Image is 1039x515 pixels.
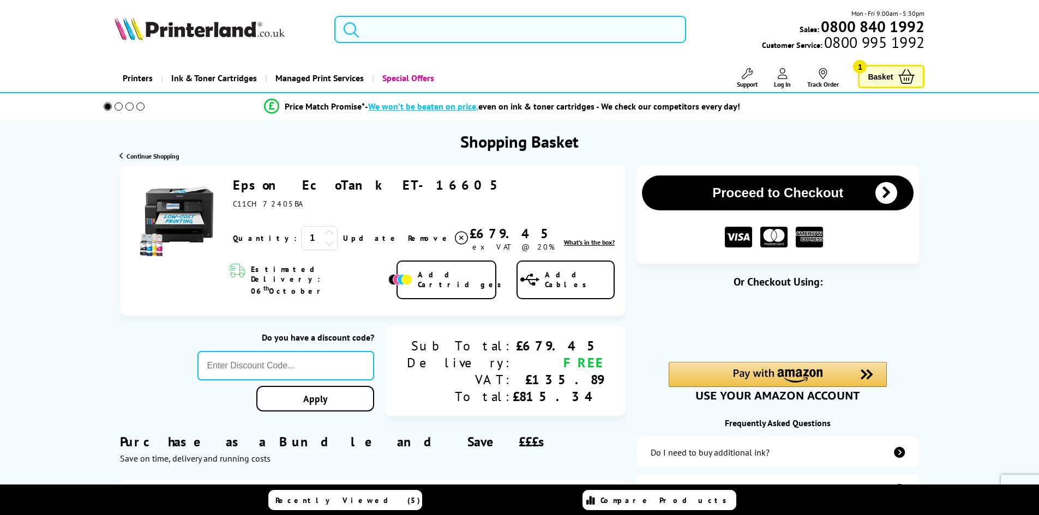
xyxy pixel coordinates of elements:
button: Proceed to Checkout [642,175,914,210]
a: items-arrive [636,474,919,505]
span: Remove [408,233,451,243]
a: Ink & Toner Cartridges [161,64,265,92]
div: £679.45 [513,337,604,354]
span: Continue Shopping [127,152,179,160]
div: £679.45 [470,225,557,242]
div: FREE [513,354,604,371]
div: £815.34 [513,388,604,405]
span: Recently Viewed (5) [275,495,421,505]
a: Apply [256,386,374,411]
a: Compare Products [582,490,736,510]
img: VISA [725,227,752,248]
a: Managed Print Services [265,64,372,92]
span: Ink & Toner Cartridges [171,64,257,92]
span: ex VAT @ 20% [472,242,555,252]
span: 1 [853,60,867,74]
span: We won’t be beaten on price, [368,101,478,112]
div: Or Checkout Using: [636,275,919,289]
span: Customer Service: [762,37,924,50]
a: Log In [774,68,791,88]
img: Epson EcoTank ET-16605 [138,177,220,258]
div: Delivery: [407,354,513,371]
span: Compare Products [600,495,732,505]
h1: Shopping Basket [460,131,579,152]
a: Track Order [807,68,839,88]
a: Special Offers [372,64,442,92]
div: Do you have a discount code? [197,332,375,343]
a: Support [737,68,758,88]
b: 0800 840 1992 [821,16,924,37]
div: Sub Total: [407,337,513,354]
span: Log In [774,80,791,88]
span: Estimated Delivery: 06 October [251,264,386,296]
div: Do I need to buy additional ink? [651,447,770,458]
iframe: PayPal [669,306,887,331]
div: £135.89 [513,371,604,388]
img: MASTER CARD [760,227,788,248]
a: 0800 840 1992 [819,21,924,32]
span: Mon - Fri 9:00am - 5:30pm [851,8,924,19]
li: modal_Promise [89,97,916,116]
div: Total: [407,388,513,405]
a: additional-ink [636,437,919,468]
a: Recently Viewed (5) [268,490,422,510]
input: Enter Discount Code... [197,351,375,380]
a: Printers [115,64,161,92]
a: Basket 1 [858,65,924,88]
a: Epson EcoTank ET-16605 [233,177,507,193]
img: American Express [796,227,823,248]
div: Save on time, delivery and running costs [120,453,626,464]
a: Delete item from your basket [408,230,470,246]
span: C11CH72405BA [233,199,302,209]
span: Price Match Promise* [285,101,365,112]
span: Add Cartridges [418,270,507,289]
div: - even on ink & toner cartridges - We check our competitors every day! [365,101,740,112]
a: Continue Shopping [119,152,179,160]
span: 0800 995 1992 [822,37,924,47]
img: Add Cartridges [388,274,412,285]
a: Update [343,233,399,243]
div: Purchase as a Bundle and Save £££s [120,417,626,464]
span: What's in the box? [564,238,615,246]
div: Frequently Asked Questions [636,417,919,428]
span: Support [737,80,758,88]
span: Quantity: [233,233,297,243]
a: Printerland Logo [115,16,321,43]
a: lnk_inthebox [564,238,615,246]
div: Amazon Pay - Use your Amazon account [669,362,887,400]
img: Printerland Logo [115,16,285,40]
span: Sales: [800,24,819,34]
span: Basket [868,69,893,84]
sup: th [263,284,269,292]
span: Add Cables [545,270,614,289]
div: VAT: [407,371,513,388]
